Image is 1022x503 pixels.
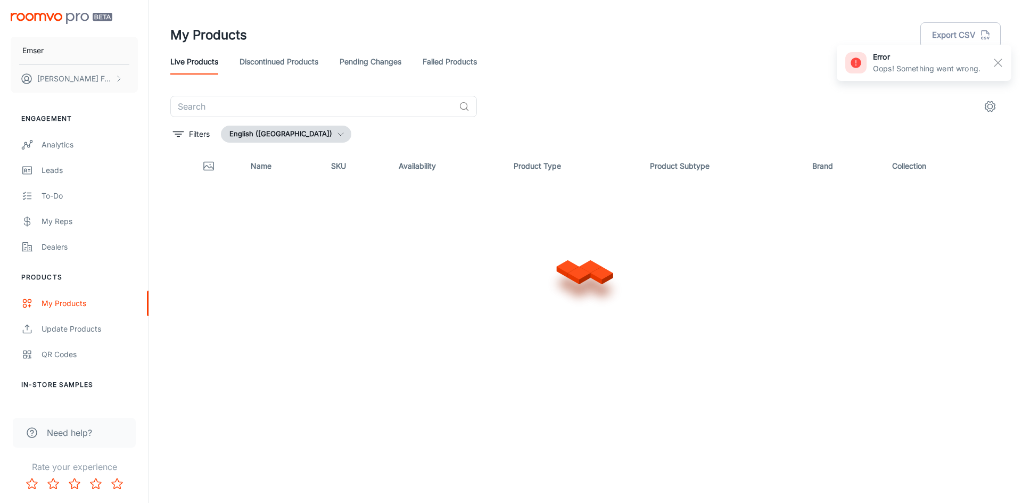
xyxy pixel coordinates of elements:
div: Dealers [42,241,138,253]
th: SKU [323,151,390,181]
a: Failed Products [423,49,477,75]
th: Brand [804,151,884,181]
span: Need help? [47,426,92,439]
p: Oops! Something went wrong. [873,63,980,75]
th: Collection [884,151,1001,181]
th: Product Subtype [641,151,804,181]
div: Update Products [42,323,138,335]
input: Search [170,96,455,117]
button: Rate 4 star [85,473,106,494]
a: Pending Changes [340,49,401,75]
th: Product Type [505,151,641,181]
div: My Reps [42,216,138,227]
div: Analytics [42,139,138,151]
p: Filters [189,128,210,140]
div: To-do [42,190,138,202]
div: Leads [42,164,138,176]
p: Rate your experience [9,460,140,473]
button: Rate 5 star [106,473,128,494]
a: Live Products [170,49,218,75]
button: settings [979,96,1001,117]
button: filter [170,126,212,143]
button: [PERSON_NAME] Forget [11,65,138,93]
th: Availability [390,151,505,181]
button: Rate 1 star [21,473,43,494]
button: Rate 2 star [43,473,64,494]
button: Emser [11,37,138,64]
p: Emser [22,45,44,56]
img: Roomvo PRO Beta [11,13,112,24]
svg: Thumbnail [202,160,215,172]
button: English ([GEOGRAPHIC_DATA]) [221,126,351,143]
div: My Samples [42,405,138,417]
div: QR Codes [42,349,138,360]
div: My Products [42,298,138,309]
a: Discontinued Products [240,49,318,75]
p: [PERSON_NAME] Forget [37,73,112,85]
button: Export CSV [920,22,1001,48]
button: Rate 3 star [64,473,85,494]
h1: My Products [170,26,247,45]
th: Name [242,151,322,181]
h6: error [873,51,980,63]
